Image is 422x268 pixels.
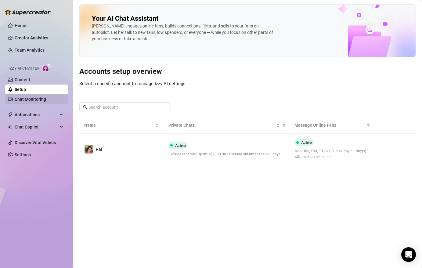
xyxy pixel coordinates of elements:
span: Izzy AI Chatter [9,66,39,71]
img: AI Chatter [42,63,51,72]
a: Discover Viral Videos [15,140,56,145]
a: Team Analytics [15,48,45,53]
img: Chat Copilot [8,125,12,129]
a: Settings [15,152,31,157]
span: thunderbolt [8,112,13,117]
span: search [83,105,87,109]
h3: Accounts setup overview [79,67,416,77]
th: Name [79,117,164,134]
span: Message Online Fans [294,122,364,129]
span: Private Chats [168,122,275,129]
img: logo-BBDzfeDw.svg [5,9,51,15]
span: Mon, Tue, Thu, Fri, Sat, Sun all day • 1 day(s) with custom schedule [294,148,369,160]
span: filter [282,123,286,127]
span: Name [84,122,154,129]
div: [PERSON_NAME] engages online fans, builds connections, flirts, and sells to your fans on autopilo... [92,23,275,42]
a: Setup [15,87,26,92]
a: Content [15,77,30,82]
span: Select a specific account to manage Izzy AI settings. [79,81,187,86]
a: Creator Analytics [15,33,63,43]
a: Home [15,23,26,28]
span: Active [175,143,186,148]
span: Automations [15,110,58,120]
span: filter [281,121,287,130]
span: Rai [96,147,102,152]
h2: Your AI Chat Assistant [92,14,158,23]
span: filter [365,121,371,130]
div: Open Intercom Messenger [401,247,416,262]
a: Chat Monitoring [15,97,46,102]
input: Search account [88,104,162,110]
span: Exclude fans who spent >$2000.00 • Exclude old-time fans >60 days [168,151,285,157]
span: Chat Copilot [15,122,58,132]
span: Active [301,140,312,145]
img: Rai [85,145,93,154]
span: filter [366,123,370,127]
th: Private Chats [164,117,290,134]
